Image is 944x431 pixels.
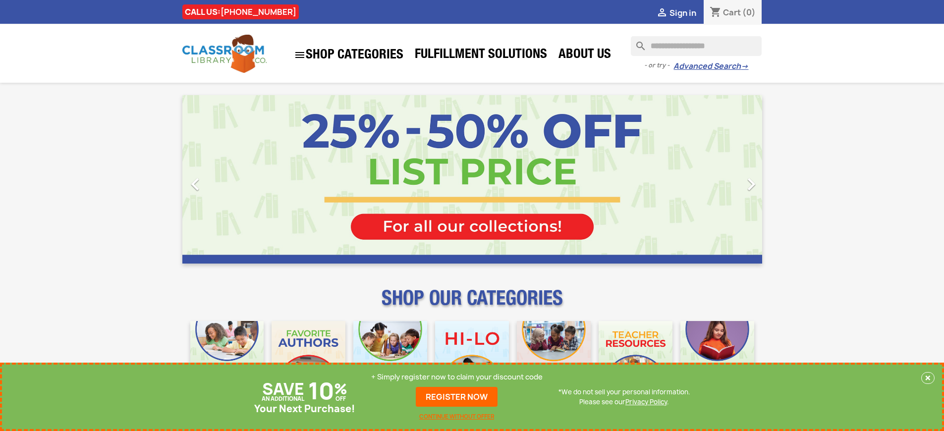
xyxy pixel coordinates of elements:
ul: Carousel container [182,95,762,264]
span: (0) [742,7,756,18]
div: CALL US: [182,4,299,19]
img: Classroom Library Company [182,35,267,73]
img: CLC_Teacher_Resources_Mobile.jpg [599,321,672,395]
i: shopping_cart [710,7,722,19]
input: Search [631,36,762,56]
img: CLC_HiLo_Mobile.jpg [435,321,509,395]
i:  [739,172,764,197]
img: CLC_Phonics_And_Decodables_Mobile.jpg [353,321,427,395]
a: Fulfillment Solutions [410,46,552,65]
img: CLC_Dyslexia_Mobile.jpg [680,321,754,395]
a: Next [675,95,762,264]
a: Advanced Search→ [673,61,748,71]
p: SHOP OUR CATEGORIES [182,295,762,313]
i:  [294,49,306,61]
a:  Sign in [656,7,696,18]
span: Sign in [669,7,696,18]
span: Cart [723,7,741,18]
i:  [656,7,668,19]
i:  [183,172,208,197]
a: About Us [554,46,616,65]
a: [PHONE_NUMBER] [221,6,296,17]
i: search [631,36,643,48]
span: - or try - [644,60,673,70]
a: Previous [182,95,270,264]
span: → [741,61,748,71]
img: CLC_Favorite_Authors_Mobile.jpg [272,321,345,395]
a: SHOP CATEGORIES [289,44,408,66]
img: CLC_Fiction_Nonfiction_Mobile.jpg [517,321,591,395]
img: CLC_Bulk_Mobile.jpg [190,321,264,395]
